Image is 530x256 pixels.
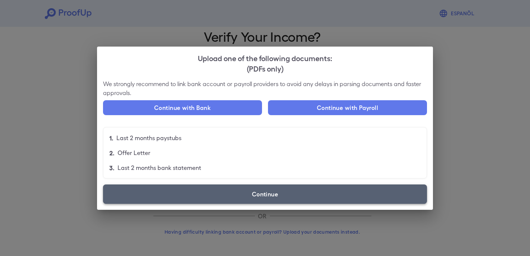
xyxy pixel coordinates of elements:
p: We strongly recommend to link bank account or payroll providers to avoid any delays in parsing do... [103,79,427,97]
button: Continue with Bank [103,100,262,115]
p: Offer Letter [118,148,150,157]
p: 1. [109,133,113,142]
label: Continue [103,184,427,204]
button: Continue with Payroll [268,100,427,115]
h2: Upload one of the following documents: [97,47,433,79]
p: Last 2 months bank statement [118,163,201,172]
p: Last 2 months paystubs [116,133,181,142]
div: (PDFs only) [103,63,427,73]
p: 3. [109,163,115,172]
p: 2. [109,148,115,157]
